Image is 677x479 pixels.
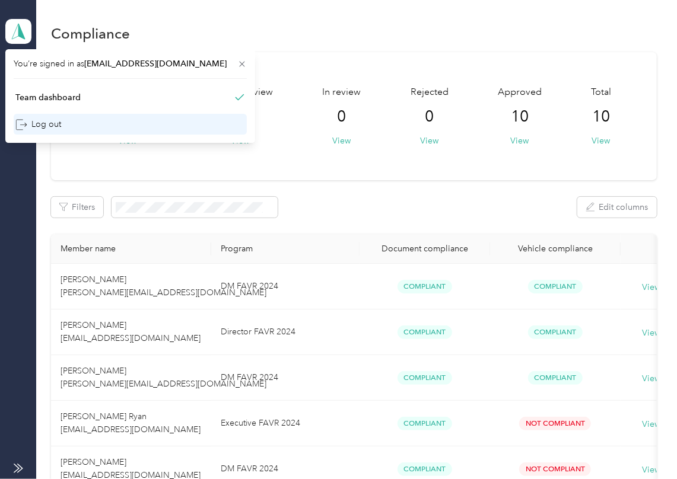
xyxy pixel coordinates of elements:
button: View [333,135,351,147]
span: [PERSON_NAME] [PERSON_NAME][EMAIL_ADDRESS][DOMAIN_NAME] [61,366,266,389]
th: Member name [51,234,211,264]
button: Edit columns [577,197,657,218]
span: Compliant [528,371,583,385]
td: DM FAVR 2024 [211,355,360,401]
button: View [420,135,438,147]
span: 10 [592,107,610,126]
span: Compliant [398,325,452,339]
span: In review [323,85,361,100]
span: [PERSON_NAME] [EMAIL_ADDRESS][DOMAIN_NAME] [61,320,201,343]
span: You’re signed in as [14,58,247,70]
span: Rejected [411,85,449,100]
span: Compliant [398,280,452,293]
span: 10 [511,107,529,126]
td: DM FAVR 2024 [211,264,360,309]
span: 0 [338,107,347,126]
div: Log out [15,118,61,130]
button: View [592,135,610,147]
td: Executive FAVR 2024 [211,401,360,446]
span: [PERSON_NAME] [PERSON_NAME][EMAIL_ADDRESS][DOMAIN_NAME] [61,274,266,298]
td: Director FAVR 2024 [211,309,360,355]
span: Total [591,85,611,100]
th: Program [211,234,360,264]
span: Compliant [398,462,452,476]
span: Not Compliant [519,417,591,430]
span: [EMAIL_ADDRESS][DOMAIN_NAME] [84,59,227,69]
iframe: Everlance-gr Chat Button Frame [611,413,677,479]
span: 0 [425,107,434,126]
span: Compliant [528,325,583,339]
span: Approved [498,85,542,100]
span: Compliant [398,417,452,430]
div: Team dashboard [15,91,81,104]
button: View [510,135,529,147]
div: Document compliance [369,244,481,254]
span: [PERSON_NAME] Ryan [EMAIL_ADDRESS][DOMAIN_NAME] [61,411,201,435]
div: Vehicle compliance [500,244,611,254]
span: Compliant [398,371,452,385]
h1: Compliance [51,27,130,40]
span: Not Compliant [519,462,591,476]
span: Compliant [528,280,583,293]
button: Filters [51,197,103,218]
